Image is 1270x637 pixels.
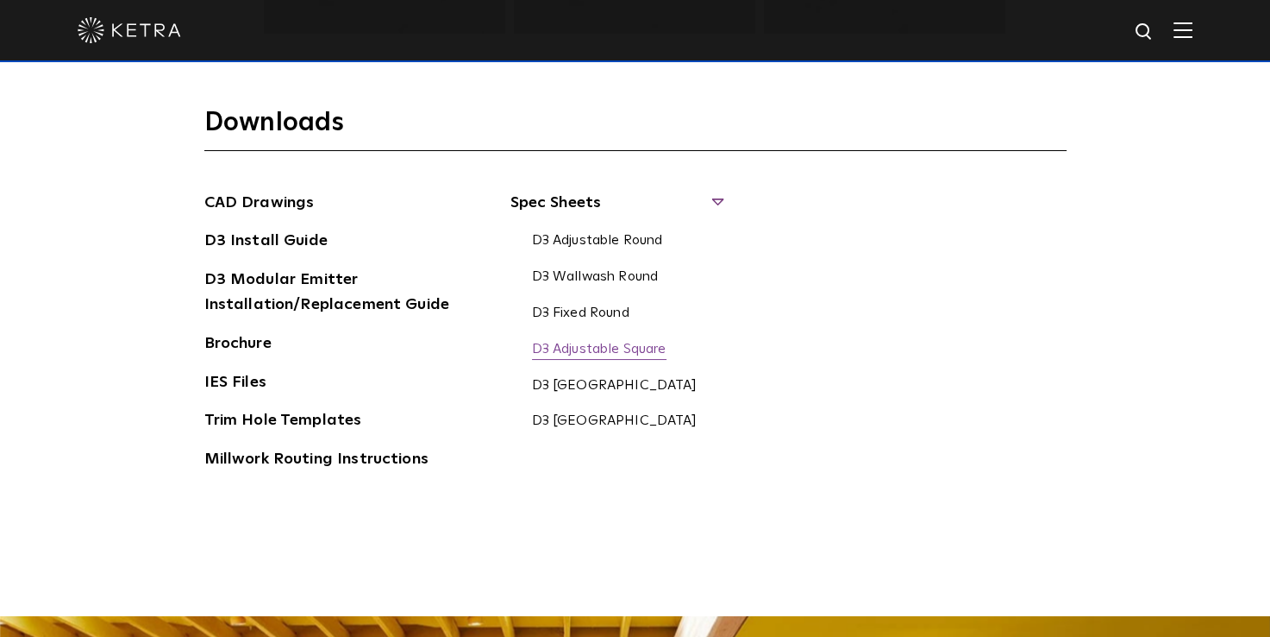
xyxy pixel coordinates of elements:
a: Trim Hole Templates [204,408,362,436]
a: D3 Adjustable Round [532,232,663,251]
a: D3 [GEOGRAPHIC_DATA] [532,377,698,396]
a: IES Files [204,370,266,398]
img: Hamburger%20Nav.svg [1173,22,1192,38]
img: ketra-logo-2019-white [78,17,181,43]
a: D3 Install Guide [204,229,328,256]
a: Brochure [204,331,272,359]
h3: Downloads [204,106,1067,151]
a: D3 Modular Emitter Installation/Replacement Guide [204,268,463,320]
img: search icon [1134,22,1155,43]
a: Millwork Routing Instructions [204,447,429,475]
a: CAD Drawings [204,191,315,218]
a: D3 Wallwash Round [532,268,659,287]
span: Spec Sheets [510,191,722,229]
a: D3 [GEOGRAPHIC_DATA] [532,413,698,432]
a: D3 Fixed Round [532,305,629,324]
a: D3 Adjustable Square [532,341,666,360]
